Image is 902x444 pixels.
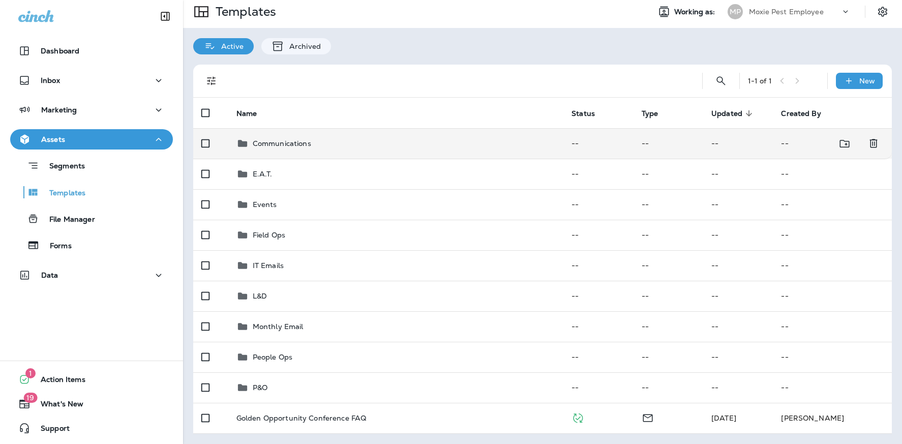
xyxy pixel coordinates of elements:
[773,342,892,372] td: --
[711,413,736,423] span: Karin Comegys
[703,342,773,372] td: --
[773,250,892,281] td: --
[39,189,85,198] p: Templates
[874,3,892,21] button: Settings
[703,189,773,220] td: --
[253,231,285,239] p: Field Ops
[773,220,892,250] td: --
[711,109,742,118] span: Updated
[563,159,633,189] td: --
[563,281,633,311] td: --
[634,372,703,403] td: --
[572,109,595,118] span: Status
[634,189,703,220] td: --
[10,418,173,438] button: Support
[773,372,892,403] td: --
[212,4,276,19] p: Templates
[703,159,773,189] td: --
[216,42,244,50] p: Active
[703,250,773,281] td: --
[236,109,257,118] span: Name
[253,383,267,392] p: P&O
[749,8,824,16] p: Moxie Pest Employee
[634,220,703,250] td: --
[236,109,270,118] span: Name
[711,71,731,91] button: Search Templates
[40,242,72,251] p: Forms
[253,261,284,270] p: IT Emails
[711,109,756,118] span: Updated
[634,159,703,189] td: --
[253,200,277,209] p: Events
[236,414,367,422] p: Golden Opportunity Conference FAQ
[834,133,855,154] button: Move to folder
[634,311,703,342] td: --
[10,369,173,390] button: 1Action Items
[634,342,703,372] td: --
[23,393,37,403] span: 19
[563,250,633,281] td: --
[703,372,773,403] td: --
[674,8,717,16] span: Working as:
[863,133,884,154] button: Delete
[773,159,892,189] td: --
[563,372,633,403] td: --
[41,106,77,114] p: Marketing
[10,208,173,229] button: File Manager
[41,76,60,84] p: Inbox
[151,6,179,26] button: Collapse Sidebar
[39,162,85,172] p: Segments
[634,128,703,159] td: --
[31,400,83,412] span: What's New
[634,250,703,281] td: --
[10,100,173,120] button: Marketing
[703,220,773,250] td: --
[253,170,273,178] p: E.A.T.
[572,412,584,422] span: Published
[253,292,267,300] p: L&D
[773,189,892,220] td: --
[31,375,85,388] span: Action Items
[39,215,95,225] p: File Manager
[728,4,743,19] div: MP
[41,47,79,55] p: Dashboard
[25,368,36,378] span: 1
[41,271,58,279] p: Data
[563,189,633,220] td: --
[10,394,173,414] button: 19What's New
[10,70,173,91] button: Inbox
[31,424,70,436] span: Support
[563,311,633,342] td: --
[781,109,834,118] span: Created By
[859,77,875,85] p: New
[563,128,633,159] td: --
[563,220,633,250] td: --
[10,41,173,61] button: Dashboard
[773,281,892,311] td: --
[773,128,857,159] td: --
[10,265,173,285] button: Data
[703,281,773,311] td: --
[642,109,658,118] span: Type
[253,353,292,361] p: People Ops
[284,42,321,50] p: Archived
[642,412,654,422] span: Email
[10,129,173,150] button: Assets
[201,71,222,91] button: Filters
[773,311,892,342] td: --
[572,109,608,118] span: Status
[10,182,173,203] button: Templates
[634,281,703,311] td: --
[781,109,821,118] span: Created By
[563,342,633,372] td: --
[703,311,773,342] td: --
[748,77,772,85] div: 1 - 1 of 1
[41,135,65,143] p: Assets
[703,128,773,159] td: --
[253,139,311,147] p: Communications
[773,403,892,433] td: [PERSON_NAME]
[10,234,173,256] button: Forms
[10,155,173,176] button: Segments
[642,109,672,118] span: Type
[253,322,304,331] p: Monthly Email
